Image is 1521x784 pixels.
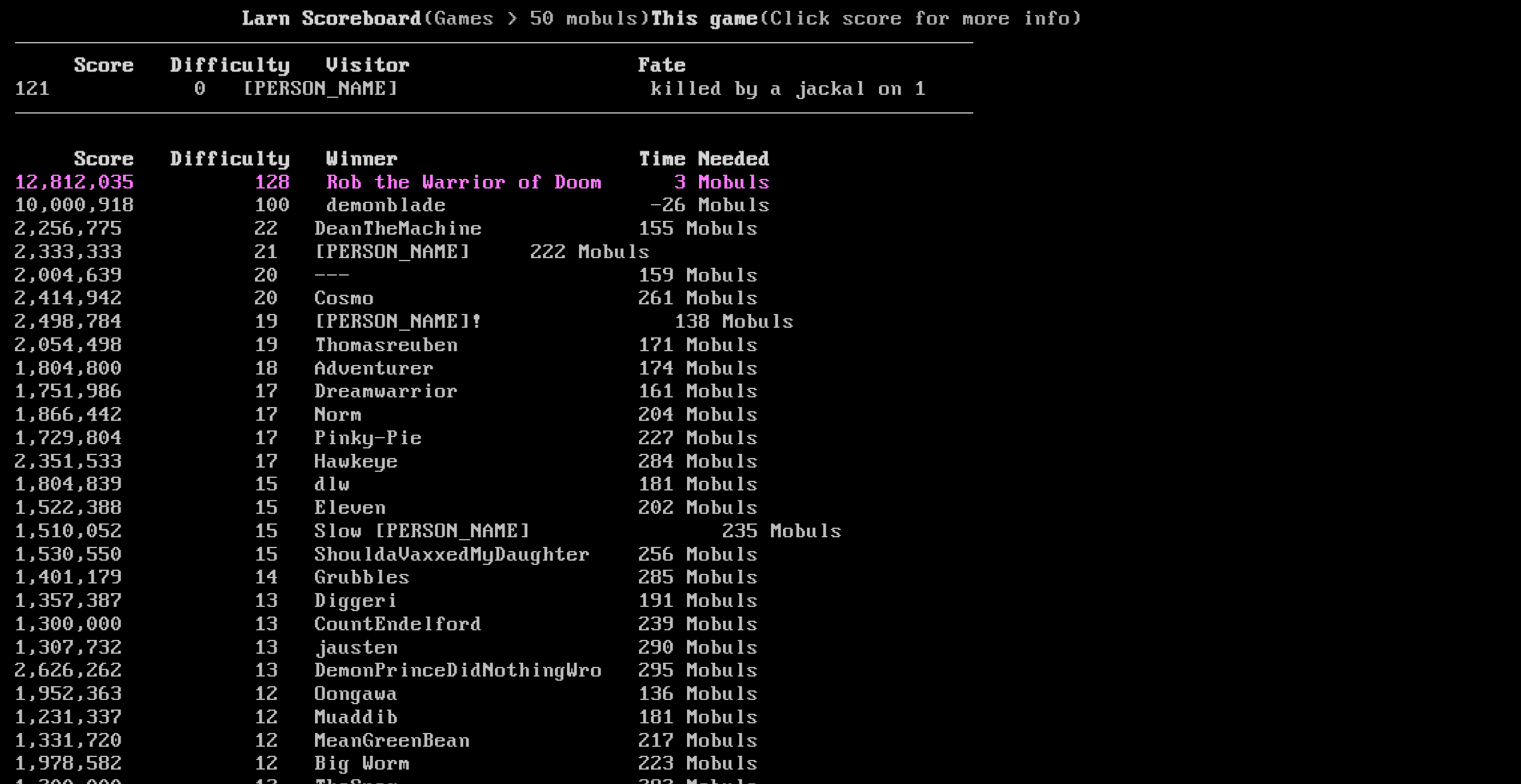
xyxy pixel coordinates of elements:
[651,8,759,31] b: This game
[243,8,423,31] b: Larn Scoreboard
[15,497,759,520] a: 1,522,388 15 Eleven 202 Mobuls
[15,567,759,590] a: 1,401,179 14 Grubbles 285 Mobuls
[15,520,843,543] a: 1,510,052 15 Slow [PERSON_NAME] 235 Mobuls
[15,381,759,403] a: 1,751,986 17 Dreamwarrior 161 Mobuls
[15,683,759,706] a: 1,952,363 12 Oongawa 136 Mobuls
[15,265,759,288] a: 2,004,639 20 --- 159 Mobuls
[15,194,771,217] a: 10,000,918 100 demonblade -26 Mobuls
[15,474,759,496] a: 1,804,839 15 dlw 181 Mobuls
[15,660,759,683] a: 2,626,262 13 DemonPrinceDidNothingWro 295 Mobuls
[15,707,759,729] a: 1,231,337 12 Muaddib 181 Mobuls
[15,614,759,636] a: 1,300,000 13 CountEndelford 239 Mobuls
[15,241,651,264] a: 2,333,333 21 [PERSON_NAME] 222 Mobuls
[15,404,759,427] a: 1,866,442 17 Norm 204 Mobuls
[15,311,795,334] a: 2,498,784 19 [PERSON_NAME]! 138 Mobuls
[15,172,771,194] a: 12,812,035 128 Rob the Warrior of Doom 3 Mobuls
[15,637,759,660] a: 1,307,732 13 jausten 290 Mobuls
[15,288,759,310] a: 2,414,942 20 Cosmo 261 Mobuls
[15,78,927,101] a: 121 0 [PERSON_NAME] killed by a jackal on 1
[15,8,973,745] larn: (Games > 50 mobuls) (Click score for more info) Click on a score for more information ---- Reload...
[15,427,759,450] a: 1,729,804 17 Pinky-Pie 227 Mobuls
[15,358,759,381] a: 1,804,800 18 Adventurer 174 Mobuls
[75,148,771,171] b: Score Difficulty Winner Time Needed
[75,55,687,77] b: Score Difficulty Visitor Fate
[15,334,759,357] a: 2,054,498 19 Thomasreuben 171 Mobuls
[15,730,759,753] a: 1,331,720 12 MeanGreenBean 217 Mobuls
[15,451,759,474] a: 2,351,533 17 Hawkeye 284 Mobuls
[15,218,759,241] a: 2,256,775 22 DeanTheMachine 155 Mobuls
[15,544,759,567] a: 1,530,550 15 ShouldaVaxxedMyDaughter 256 Mobuls
[15,590,759,613] a: 1,357,387 13 Diggeri 191 Mobuls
